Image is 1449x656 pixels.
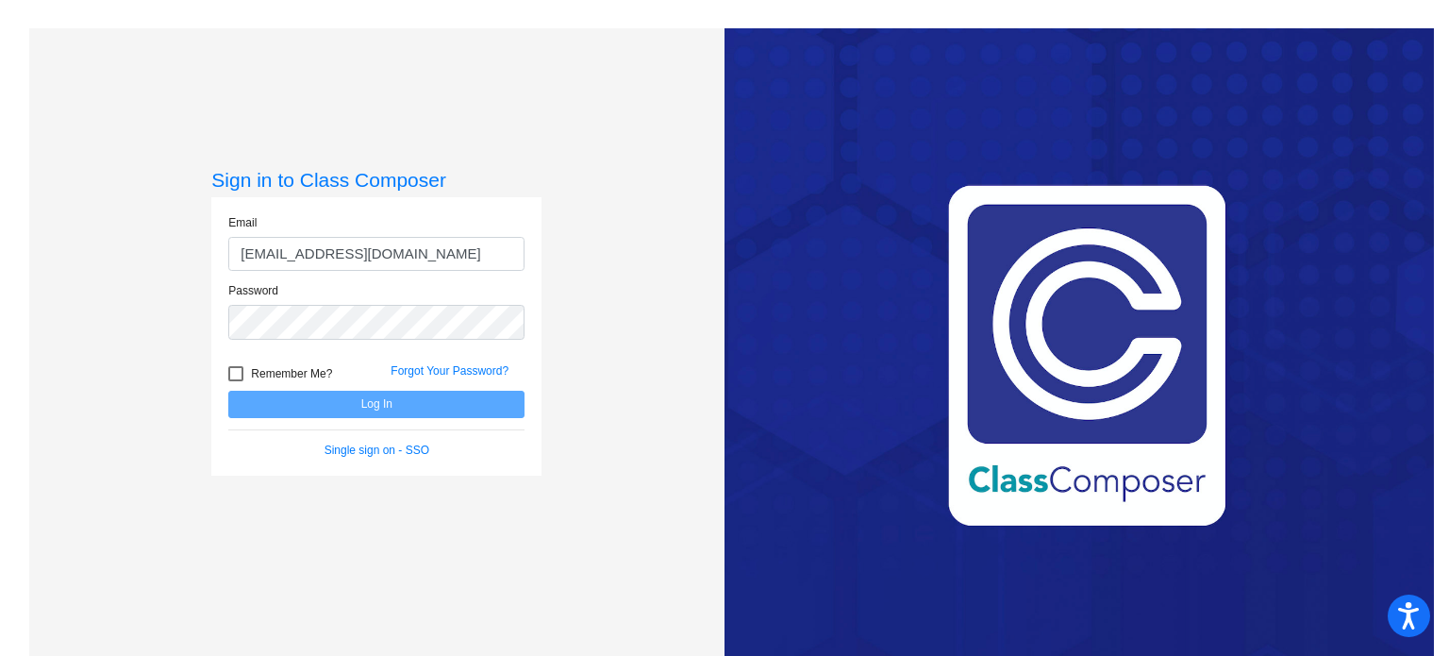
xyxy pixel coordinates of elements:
[251,362,332,385] span: Remember Me?
[228,282,278,299] label: Password
[228,391,525,418] button: Log In
[211,168,541,192] h3: Sign in to Class Composer
[228,214,257,231] label: Email
[325,444,429,457] a: Single sign on - SSO
[391,364,508,378] a: Forgot Your Password?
